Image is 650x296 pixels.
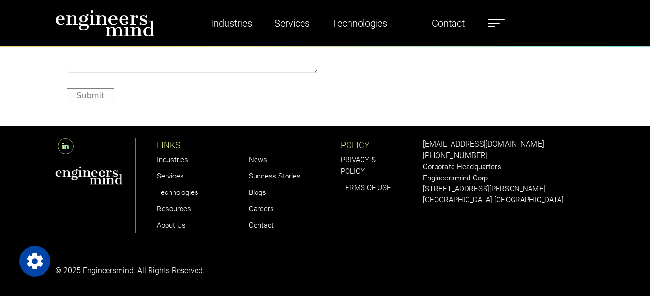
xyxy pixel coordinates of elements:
[157,138,227,151] p: LINKS
[55,10,155,37] img: logo
[157,221,186,230] a: About Us
[157,205,191,213] a: Resources
[249,205,274,213] a: Careers
[55,142,76,151] a: LinkedIn
[157,155,188,164] a: Industries
[328,12,391,34] a: Technologies
[249,172,301,180] a: Success Stories
[423,194,595,206] p: [GEOGRAPHIC_DATA] [GEOGRAPHIC_DATA]
[341,155,376,176] a: PRIVACY & POLICY
[423,162,595,173] p: Corporate Headquarters
[423,173,595,184] p: Engineersmind Corp
[157,172,184,180] a: Services
[67,88,115,103] button: Submit
[423,151,488,160] a: [PHONE_NUMBER]
[249,221,274,230] a: Contact
[428,12,469,34] a: Contact
[157,188,198,197] a: Technologies
[249,188,266,197] a: Blogs
[55,265,319,277] p: © 2025 Engineersmind. All Rights Reserved.
[423,139,544,148] a: [EMAIL_ADDRESS][DOMAIN_NAME]
[423,183,595,194] p: [STREET_ADDRESS][PERSON_NAME]
[341,138,411,151] p: POLICY
[331,31,478,69] iframe: reCAPTCHA
[55,166,123,185] img: aws
[249,155,267,164] a: News
[207,12,256,34] a: Industries
[271,12,314,34] a: Services
[341,183,391,192] a: TERMS OF USE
